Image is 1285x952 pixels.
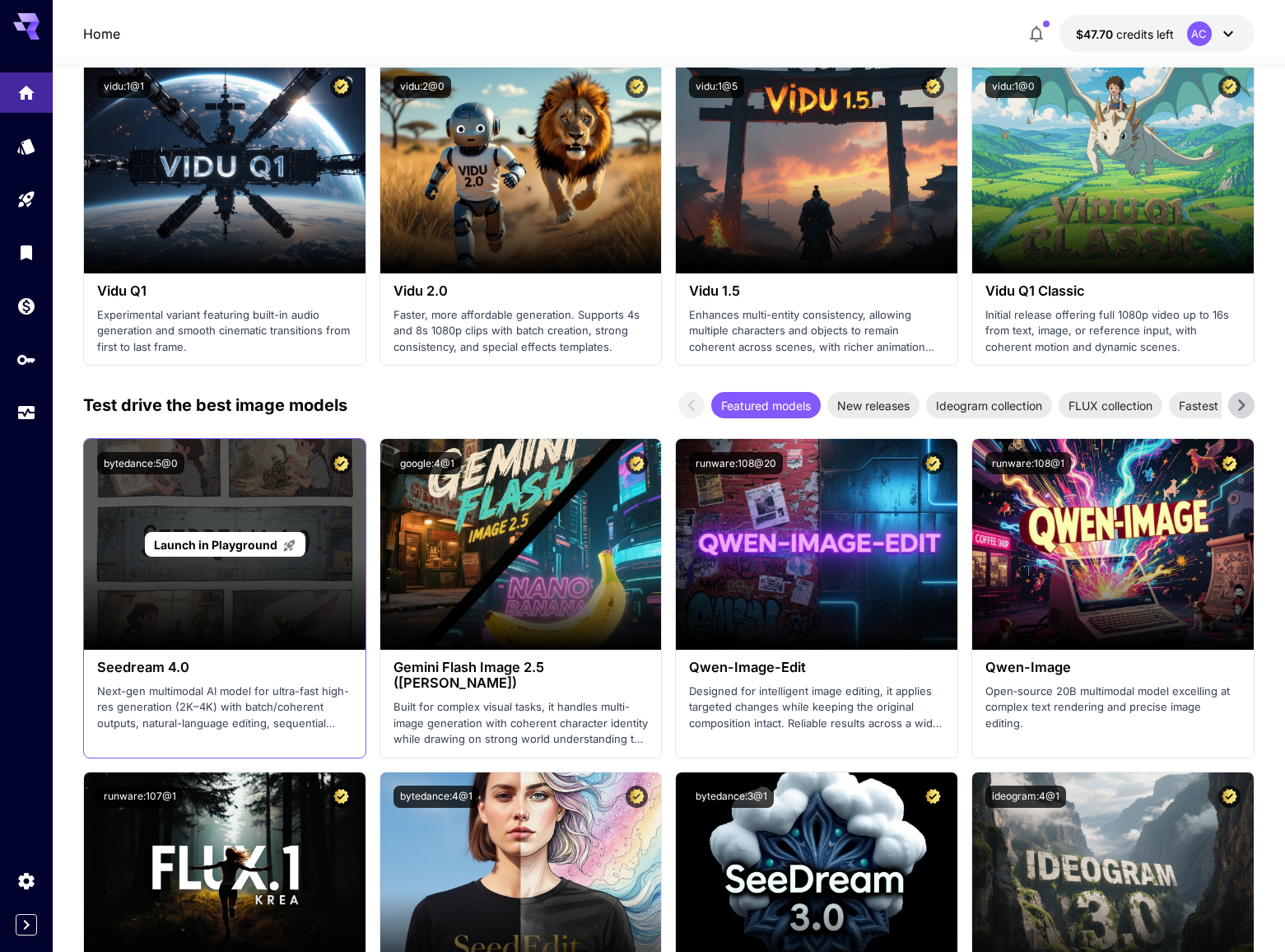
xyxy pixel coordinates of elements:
[16,403,36,423] div: Usage
[330,786,352,808] button: Certified Model – Vetted for best performance and includes a commercial license.
[1169,397,1270,414] span: Fastest models
[16,296,36,316] div: Wallet
[330,76,352,98] button: Certified Model – Vetted for best performance and includes a commercial license.
[689,452,783,474] button: runware:108@20
[83,24,120,44] nav: breadcrumb
[330,452,352,474] button: Certified Model – Vetted for best performance and includes a commercial license.
[1059,15,1255,53] button: $47.69599AC
[985,283,1241,299] h3: Vidu Q1 Classic
[972,439,1254,650] img: alt
[1059,392,1162,418] div: FLUX collection
[1076,26,1174,43] div: $47.69599
[393,76,451,98] button: vidu:2@0
[922,786,944,808] button: Certified Model – Vetted for best performance and includes a commercial license.
[985,684,1241,732] p: Open‑source 20B multimodal model excelling at complex text rendering and precise image editing.
[97,76,151,98] button: vidu:1@1
[926,397,1052,414] span: Ideogram collection
[1169,392,1270,418] div: Fastest models
[985,452,1071,474] button: runware:108@1
[985,307,1241,356] p: Initial release offering full 1080p video up to 16s from text, image, or reference input, with co...
[380,63,662,273] img: alt
[827,397,920,414] span: New releases
[689,786,774,808] button: bytedance:3@1
[972,63,1254,273] img: alt
[985,76,1041,98] button: vidu:1@0
[16,136,36,156] div: Models
[97,307,352,356] p: Experimental variant featuring built-in audio generation and smooth cinematic transitions from fi...
[922,76,944,98] button: Certified Model – Vetted for best performance and includes a commercial license.
[985,786,1066,808] button: ideogram:4@1
[16,189,36,210] div: Playground
[16,77,36,98] div: Home
[689,660,944,675] h3: Qwen-Image-Edit
[393,283,649,299] h3: Vidu 2.0
[626,786,648,808] button: Certified Model – Vetted for best performance and includes a commercial license.
[922,452,944,474] button: Certified Model – Vetted for best performance and includes a commercial license.
[16,242,36,263] div: Library
[626,452,648,474] button: Certified Model – Vetted for best performance and includes a commercial license.
[83,24,120,44] a: Home
[97,283,352,299] h3: Vidu Q1
[393,699,649,748] p: Built for complex visual tasks, it handles multi-image generation with coherent character identit...
[380,439,662,650] img: alt
[154,538,277,552] span: Launch in Playground
[16,870,36,891] div: Settings
[145,532,305,558] a: Launch in Playground
[1076,27,1116,41] span: $47.70
[676,439,957,650] img: alt
[689,684,944,732] p: Designed for intelligent image editing, it applies targeted changes while keeping the original co...
[985,660,1241,675] h3: Qwen-Image
[393,307,649,356] p: Faster, more affordable generation. Supports 4s and 8s 1080p clips with batch creation, strong co...
[1218,76,1241,98] button: Certified Model – Vetted for best performance and includes a commercial license.
[393,660,649,691] h3: Gemini Flash Image 2.5 ([PERSON_NAME])
[97,452,184,474] button: bytedance:5@0
[711,397,821,414] span: Featured models
[689,283,944,299] h3: Vidu 1.5
[97,660,352,675] h3: Seedream 4.0
[1218,452,1241,474] button: Certified Model – Vetted for best performance and includes a commercial license.
[626,76,648,98] button: Certified Model – Vetted for best performance and includes a commercial license.
[711,392,821,418] div: Featured models
[16,914,37,936] button: Expand sidebar
[689,76,744,98] button: vidu:1@5
[16,349,36,370] div: API Keys
[676,63,957,273] img: alt
[393,786,479,808] button: bytedance:4@1
[827,392,920,418] div: New releases
[83,393,347,418] p: Test drive the best image models
[1059,397,1162,414] span: FLUX collection
[393,452,461,474] button: google:4@1
[1218,786,1241,808] button: Certified Model – Vetted for best performance and includes a commercial license.
[97,684,352,732] p: Next-gen multimodal AI model for ultra-fast high-res generation (2K–4K) with batch/coherent outpu...
[1187,21,1212,46] div: AC
[84,63,365,273] img: alt
[1116,27,1174,41] span: credits left
[689,307,944,356] p: Enhances multi-entity consistency, allowing multiple characters and objects to remain coherent ac...
[926,392,1052,418] div: Ideogram collection
[97,786,183,808] button: runware:107@1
